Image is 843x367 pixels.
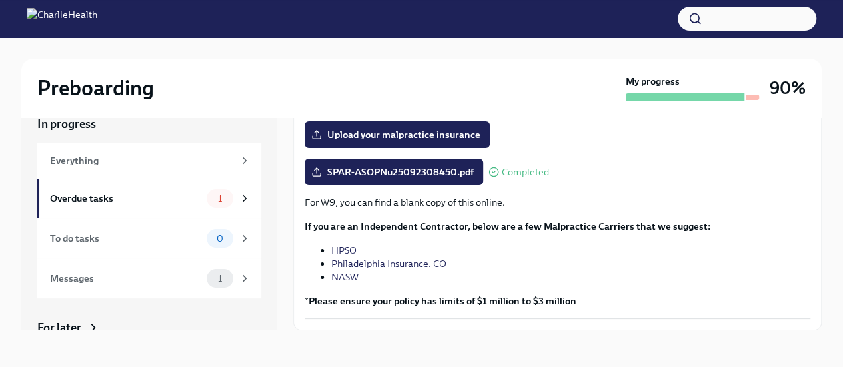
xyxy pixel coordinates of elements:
strong: My progress [626,75,680,88]
a: For later [37,320,261,336]
span: 0 [209,234,231,244]
a: Messages1 [37,258,261,298]
div: Messages [50,271,201,286]
a: In progress [37,116,261,132]
span: Upload your malpractice insurance [314,128,480,141]
label: SPAR-ASOPNu25092308450.pdf [305,159,483,185]
a: NASW [331,271,359,283]
div: To do tasks [50,231,201,246]
a: Philadelphia Insurance. CO [331,258,446,270]
strong: Please ensure your policy has limits of $1 million to $3 million [309,295,576,307]
p: For W9, you can find a blank copy of this online. [305,196,810,209]
span: SPAR-ASOPNu25092308450.pdf [314,165,474,179]
h3: 90% [770,76,806,100]
label: Upload your malpractice insurance [305,121,490,148]
h2: Preboarding [37,75,154,101]
a: Overdue tasks1 [37,179,261,218]
a: Everything [37,143,261,179]
div: Overdue tasks [50,191,201,206]
span: 1 [210,274,230,284]
img: CharlieHealth [27,8,97,29]
span: 1 [210,194,230,204]
span: Completed [502,167,549,177]
div: Everything [50,153,233,168]
strong: If you are an Independent Contractor, below are a few Malpractice Carriers that we suggest: [305,220,711,232]
div: For later [37,320,81,336]
a: To do tasks0 [37,218,261,258]
a: HPSO [331,244,357,256]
